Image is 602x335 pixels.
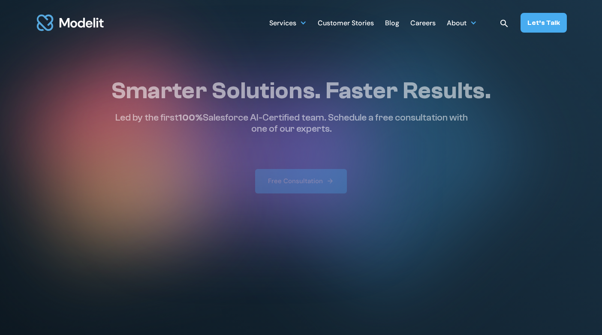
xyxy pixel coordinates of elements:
[255,169,347,193] a: Free Consultation
[447,15,467,32] div: About
[385,14,399,31] a: Blog
[318,14,374,31] a: Customer Stories
[111,77,491,105] h1: Smarter Solutions. Faster Results.
[268,177,323,186] div: Free Consultation
[385,15,399,32] div: Blog
[178,112,203,123] span: 100%
[521,13,567,33] a: Let’s Talk
[269,14,307,31] div: Services
[410,14,436,31] a: Careers
[269,15,296,32] div: Services
[111,112,472,135] p: Led by the first Salesforce AI-Certified team. Schedule a free consultation with one of our experts.
[318,15,374,32] div: Customer Stories
[527,18,560,27] div: Let’s Talk
[410,15,436,32] div: Careers
[326,177,334,185] img: arrow right
[447,14,477,31] div: About
[35,9,105,36] img: modelit logo
[35,9,105,36] a: home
